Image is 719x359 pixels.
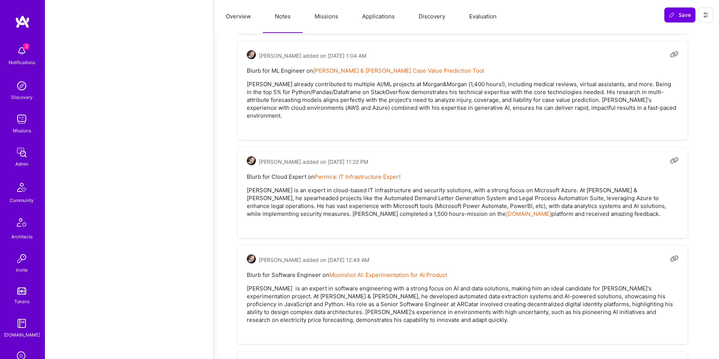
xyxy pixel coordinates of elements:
div: Notifications [9,58,35,66]
img: Community [13,178,31,196]
img: bell [14,43,29,58]
img: guide book [14,316,29,331]
a: User Avatar [247,50,256,61]
img: tokens [17,287,26,295]
img: User Avatar [247,156,256,165]
a: [DOMAIN_NAME] [506,210,551,217]
a: User Avatar [247,156,256,167]
div: Invite [16,266,28,274]
span: [PERSON_NAME] added on [DATE] 1:04 AM [259,52,366,60]
a: User Avatar [247,254,256,265]
img: admin teamwork [14,145,29,160]
a: [PERSON_NAME] & [PERSON_NAME] Case Value Prediction Tool [313,67,484,74]
img: User Avatar [247,50,256,59]
a: Permira: IT Infrastructure Expert [315,173,401,180]
i: Copy link [670,50,679,59]
div: Admin [15,160,28,168]
img: teamwork [14,112,29,127]
span: [PERSON_NAME] added on [DATE] 11:22 PM [259,158,368,166]
span: 2 [23,43,29,49]
span: Save [669,11,691,19]
button: Save [664,7,695,22]
a: Moonshot AI: Experimentation for AI Product [329,271,447,278]
div: Discovery [11,93,33,101]
img: User Avatar [247,254,256,263]
img: logo [15,15,30,28]
pre: Blurb for ML Engineer on [247,67,679,125]
p: [PERSON_NAME] is an expert in cloud-based IT infrastructure and security solutions, with a strong... [247,186,679,218]
img: Invite [14,251,29,266]
pre: Blurb for Cloud Expert on [247,173,679,223]
div: Community [10,196,34,204]
p: [PERSON_NAME] is an expert in software engineering with a strong focus on AI and data solutions, ... [247,284,679,324]
img: Architects [13,215,31,233]
p: [PERSON_NAME] already contributed to multiple AI/ML projects at Morgan&Morgan (1,400 hours!), inc... [247,80,679,120]
pre: Blurb for Software Engineer on [247,271,679,329]
div: Architects [11,233,33,241]
span: [PERSON_NAME] added on [DATE] 12:49 AM [259,256,369,264]
div: [DOMAIN_NAME] [4,331,40,339]
i: Copy link [670,254,679,263]
i: Copy link [670,156,679,165]
div: Tokens [14,298,30,305]
img: discovery [14,78,29,93]
div: Missions [13,127,31,135]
